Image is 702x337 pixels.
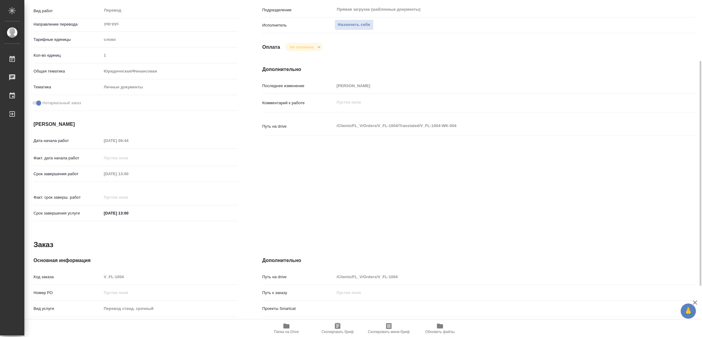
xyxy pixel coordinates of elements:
[681,303,696,319] button: 🙏
[262,257,695,264] h4: Дополнительно
[321,330,353,334] span: Скопировать бриф
[102,51,238,60] input: Пустое поле
[102,82,238,92] div: Личные документы
[102,288,238,297] input: Пустое поле
[338,21,370,28] span: Назначить себя
[34,52,102,59] p: Кол-во единиц
[102,272,238,281] input: Пустое поле
[34,155,102,161] p: Факт. дата начала работ
[262,22,335,28] p: Исполнитель
[34,138,102,144] p: Дата начала работ
[262,306,335,312] p: Проекты Smartcat
[34,240,53,250] h2: Заказ
[262,66,695,73] h4: Дополнительно
[34,306,102,312] p: Вид услуги
[335,81,659,90] input: Пустое поле
[42,100,81,106] span: Нотариальный заказ
[34,290,102,296] p: Номер РО
[335,272,659,281] input: Пустое поле
[34,8,102,14] p: Вид работ
[34,84,102,90] p: Тематика
[34,257,238,264] h4: Основная информация
[34,194,102,200] p: Факт. срок заверш. работ
[102,209,155,218] input: ✎ Введи что-нибудь
[262,290,335,296] p: Путь к заказу
[312,320,363,337] button: Скопировать бриф
[102,169,155,178] input: Пустое поле
[368,330,409,334] span: Скопировать мини-бриф
[262,123,335,129] p: Путь на drive
[102,193,155,202] input: Пустое поле
[262,44,280,51] h4: Оплата
[414,320,466,337] button: Обновить файлы
[102,66,238,76] div: Юридическая/Финансовая
[102,304,238,313] input: Пустое поле
[363,320,414,337] button: Скопировать мини-бриф
[102,136,155,145] input: Пустое поле
[34,121,238,128] h4: [PERSON_NAME]
[288,44,315,50] button: Не оплачена
[262,83,335,89] p: Последнее изменение
[102,154,155,162] input: Пустое поле
[274,330,299,334] span: Папка на Drive
[262,7,335,13] p: Подразделение
[683,305,693,317] span: 🙏
[262,274,335,280] p: Путь на drive
[261,320,312,337] button: Папка на Drive
[335,20,374,30] button: Назначить себя
[34,21,102,27] p: Направление перевода
[34,274,102,280] p: Код заказа
[34,68,102,74] p: Общая тематика
[34,210,102,216] p: Срок завершения услуги
[34,37,102,43] p: Тарифные единицы
[335,121,659,131] textarea: /Clients/FL_V/Orders/V_FL-1004/Translated/V_FL-1004-WK-004
[335,288,659,297] input: Пустое поле
[102,34,238,45] div: слово
[425,330,455,334] span: Обновить файлы
[262,100,335,106] p: Комментарий к работе
[285,43,322,51] div: Не оплачена
[34,171,102,177] p: Срок завершения работ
